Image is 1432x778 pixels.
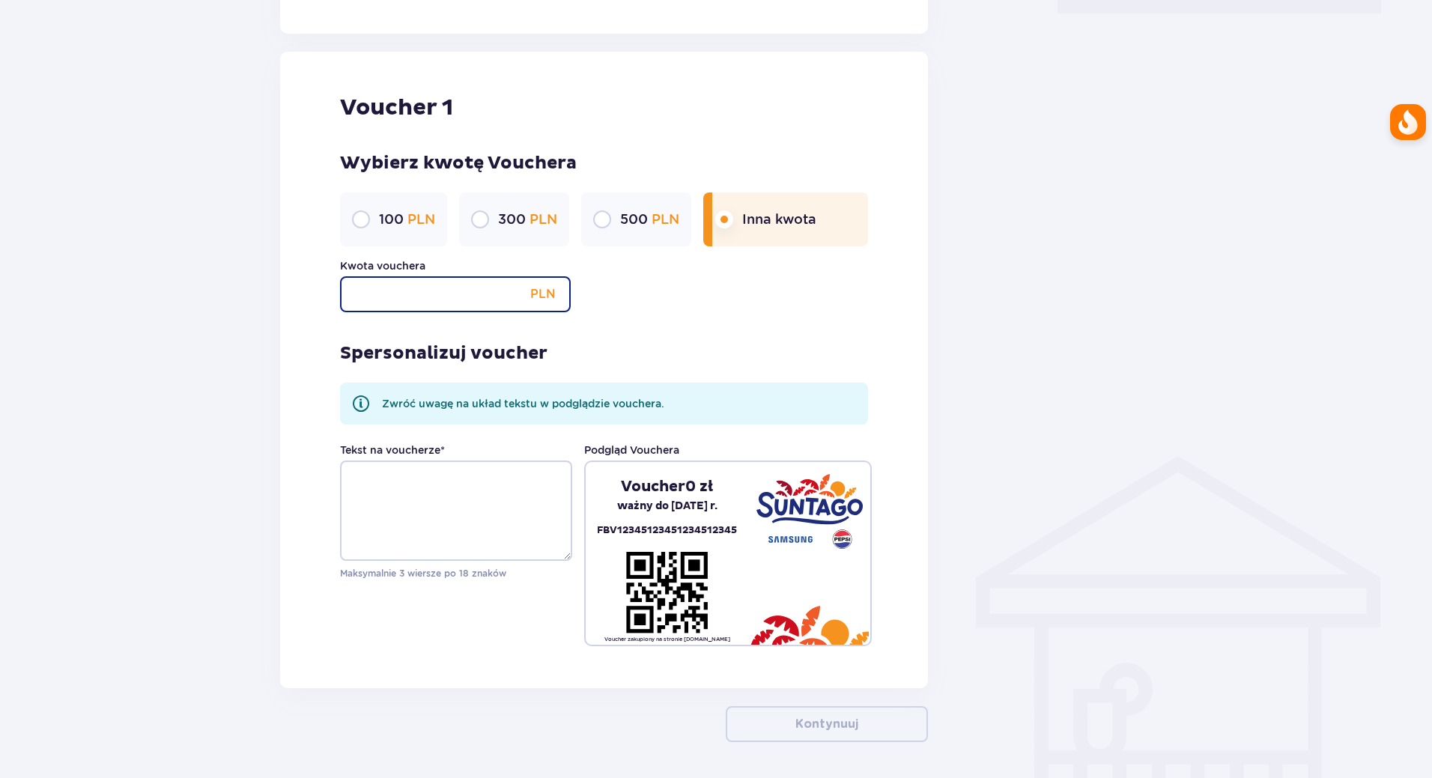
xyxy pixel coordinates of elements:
p: Maksymalnie 3 wiersze po 18 znaków [340,567,572,580]
p: 500 [620,210,679,228]
span: PLN [530,211,557,227]
p: Voucher zakupiony na stronie [DOMAIN_NAME] [604,636,730,643]
p: Podgląd Vouchera [584,443,679,458]
p: Voucher 0 zł [621,477,713,496]
span: PLN [407,211,435,227]
button: Kontynuuj [726,706,928,742]
p: Kontynuuj [795,716,858,732]
p: Zwróć uwagę na układ tekstu w podglądzie vouchera. [382,396,664,411]
p: FBV12345123451234512345 [597,522,737,539]
p: Inna kwota [742,210,816,228]
p: PLN [530,276,556,312]
label: Tekst na voucherze * [340,443,445,458]
p: ważny do [DATE] r. [617,496,717,516]
p: Spersonalizuj voucher [340,342,547,365]
img: Suntago - Samsung - Pepsi [756,474,863,549]
p: Voucher 1 [340,94,453,122]
p: 100 [379,210,435,228]
span: PLN [652,211,679,227]
label: Kwota vouchera [340,258,425,273]
p: Wybierz kwotę Vouchera [340,152,868,174]
p: 300 [498,210,557,228]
